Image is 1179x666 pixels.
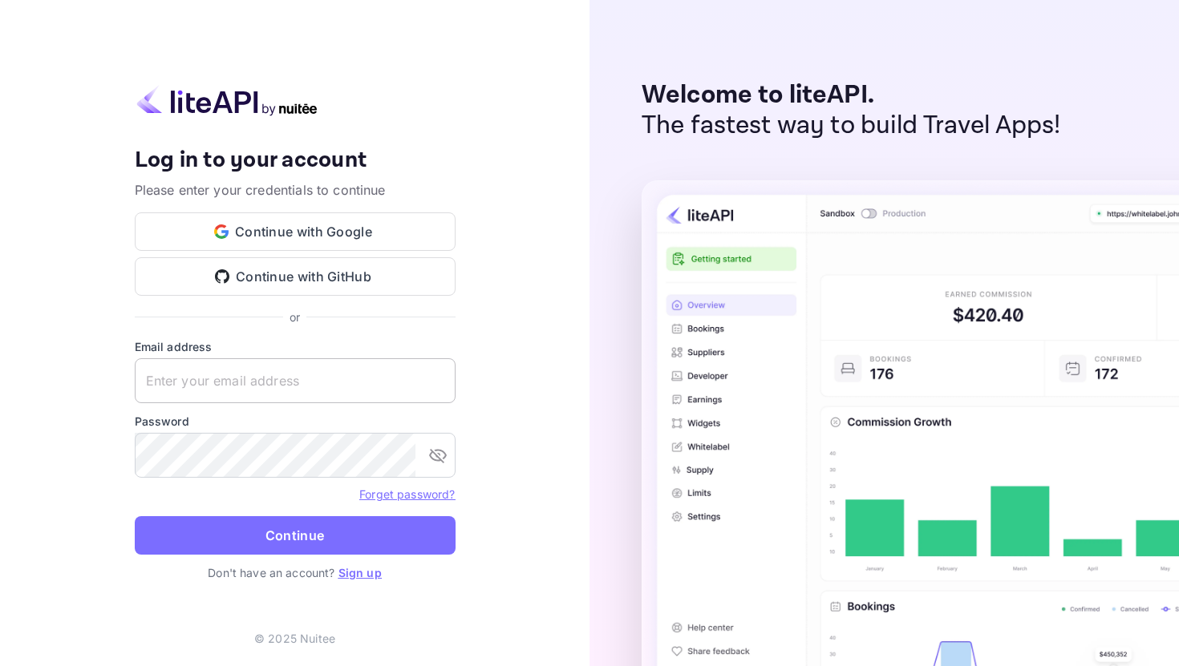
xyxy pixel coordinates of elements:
[135,147,456,175] h4: Log in to your account
[135,564,456,581] p: Don't have an account?
[359,486,455,502] a: Forget password?
[422,439,454,471] button: toggle password visibility
[254,630,335,647] p: © 2025 Nuitee
[135,212,456,251] button: Continue with Google
[642,111,1061,141] p: The fastest way to build Travel Apps!
[338,566,382,579] a: Sign up
[135,338,456,355] label: Email address
[135,516,456,555] button: Continue
[290,309,300,325] p: or
[135,413,456,430] label: Password
[135,180,456,200] p: Please enter your credentials to continue
[135,358,456,403] input: Enter your email address
[642,80,1061,111] p: Welcome to liteAPI.
[135,257,456,296] button: Continue with GitHub
[135,85,319,116] img: liteapi
[359,487,455,501] a: Forget password?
